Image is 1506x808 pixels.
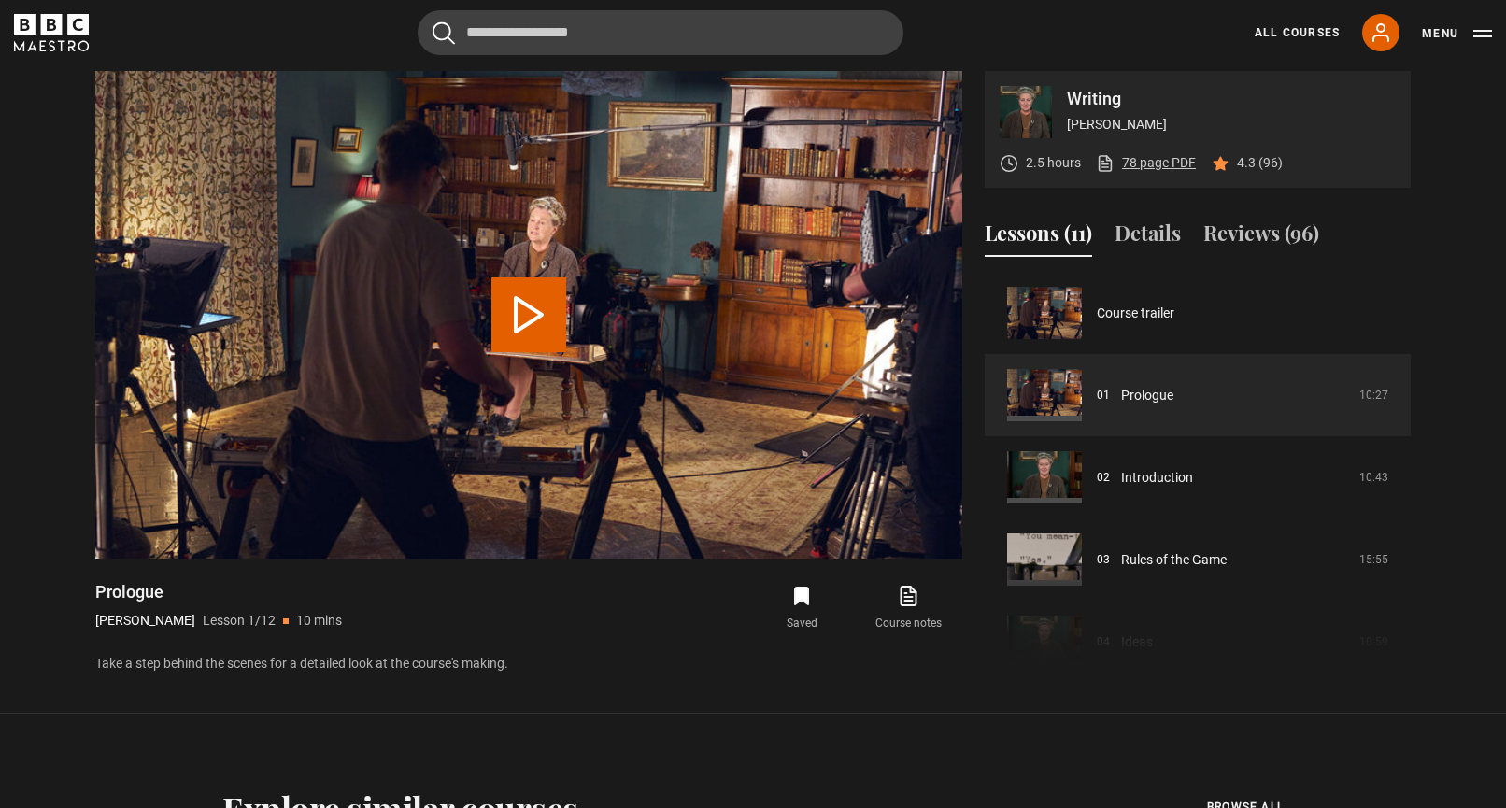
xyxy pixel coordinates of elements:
a: 78 page PDF [1096,153,1196,173]
a: Rules of the Game [1121,550,1227,570]
video-js: Video Player [95,71,962,559]
p: [PERSON_NAME] [95,611,195,631]
a: Introduction [1121,468,1193,488]
p: [PERSON_NAME] [1067,115,1396,135]
p: Take a step behind the scenes for a detailed look at the course's making. [95,654,962,673]
a: Course notes [856,581,962,635]
button: Play Lesson Prologue [491,277,566,352]
button: Details [1115,218,1181,257]
p: 2.5 hours [1026,153,1081,173]
button: Submit the search query [433,21,455,45]
button: Lessons (11) [985,218,1092,257]
a: All Courses [1255,24,1340,41]
p: Lesson 1/12 [203,611,276,631]
p: 4.3 (96) [1237,153,1283,173]
p: Writing [1067,91,1396,107]
svg: BBC Maestro [14,14,89,51]
a: Course trailer [1097,304,1174,323]
button: Saved [748,581,855,635]
button: Reviews (96) [1203,218,1319,257]
h1: Prologue [95,581,342,603]
a: Prologue [1121,386,1173,405]
input: Search [418,10,903,55]
p: 10 mins [296,611,342,631]
button: Toggle navigation [1422,24,1492,43]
